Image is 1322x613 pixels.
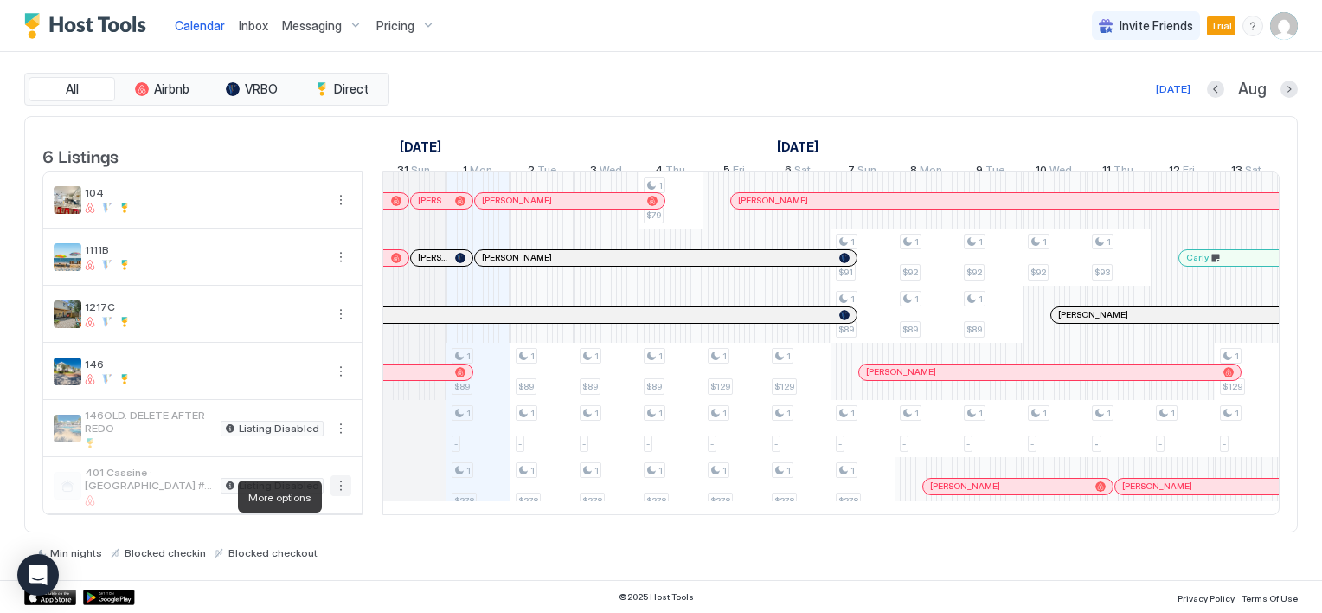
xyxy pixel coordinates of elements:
[537,163,556,181] span: Tue
[1186,252,1209,263] span: Carly
[1107,408,1111,419] span: 1
[665,163,685,181] span: Thu
[85,300,324,313] span: 1217C
[83,590,135,605] a: Google Play Store
[418,252,448,263] span: [PERSON_NAME]
[1036,163,1047,181] span: 10
[1107,236,1111,248] span: 1
[850,236,855,248] span: 1
[850,465,855,476] span: 1
[1223,438,1226,449] span: -
[24,13,154,39] a: Host Tools Logo
[582,381,598,392] span: $89
[655,163,663,181] span: 4
[850,294,855,305] span: 1
[920,163,942,181] span: Mon
[794,163,811,181] span: Sat
[985,163,1004,181] span: Tue
[330,304,351,325] div: menu
[1227,159,1266,184] a: September 13, 2025
[523,159,561,184] a: September 2, 2025
[1153,79,1193,100] button: [DATE]
[530,408,535,419] span: 1
[658,408,663,419] span: 1
[85,358,324,371] span: 146
[1178,593,1235,603] span: Privacy Policy
[1120,18,1193,34] span: Invite Friends
[972,159,1009,184] a: September 9, 2025
[330,418,351,439] div: menu
[245,81,278,97] span: VRBO
[454,381,470,392] span: $89
[1210,18,1232,34] span: Trial
[658,465,663,476] span: 1
[582,438,586,449] span: -
[902,267,918,278] span: $92
[330,304,351,325] button: More options
[902,438,906,449] span: -
[54,300,81,328] div: listing image
[125,546,206,559] span: Blocked checkin
[466,351,471,362] span: 1
[786,465,791,476] span: 1
[42,142,119,168] span: 6 Listings
[330,247,351,268] div: menu
[723,163,730,181] span: 5
[838,324,854,335] span: $89
[54,186,81,214] div: listing image
[228,546,318,559] span: Blocked checkout
[590,163,597,181] span: 3
[774,495,794,507] span: $278
[466,408,471,419] span: 1
[85,243,324,256] span: 1111B
[838,438,842,449] span: -
[1171,408,1175,419] span: 1
[466,465,471,476] span: 1
[470,163,492,181] span: Mon
[482,195,552,206] span: [PERSON_NAME]
[376,18,414,34] span: Pricing
[966,267,982,278] span: $92
[518,438,522,449] span: -
[902,324,918,335] span: $89
[85,186,324,199] span: 104
[1113,163,1133,181] span: Thu
[1094,267,1110,278] span: $93
[239,16,268,35] a: Inbox
[1030,267,1046,278] span: $92
[1158,438,1162,449] span: -
[1207,81,1224,98] button: Previous month
[395,134,446,159] a: August 16, 2025
[54,243,81,271] div: listing image
[844,159,881,184] a: September 7, 2025
[586,159,626,184] a: September 3, 2025
[1031,159,1076,184] a: September 10, 2025
[334,81,369,97] span: Direct
[722,465,727,476] span: 1
[17,554,59,596] div: Open Intercom Messenger
[54,358,81,385] div: listing image
[906,159,947,184] a: September 8, 2025
[1231,163,1242,181] span: 13
[1223,381,1242,392] span: $129
[719,159,749,184] a: September 5, 2025
[619,591,694,603] span: © 2025 Host Tools
[454,495,474,507] span: $278
[722,351,727,362] span: 1
[658,351,663,362] span: 1
[594,465,599,476] span: 1
[866,366,936,377] span: [PERSON_NAME]
[1270,12,1298,40] div: User profile
[518,495,538,507] span: $278
[239,18,268,33] span: Inbox
[1058,309,1128,320] span: [PERSON_NAME]
[330,361,351,382] div: menu
[528,163,535,181] span: 2
[1235,408,1239,419] span: 1
[773,134,823,159] a: September 1, 2025
[780,159,815,184] a: September 6, 2025
[979,294,983,305] span: 1
[651,159,690,184] a: September 4, 2025
[154,81,189,97] span: Airbnb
